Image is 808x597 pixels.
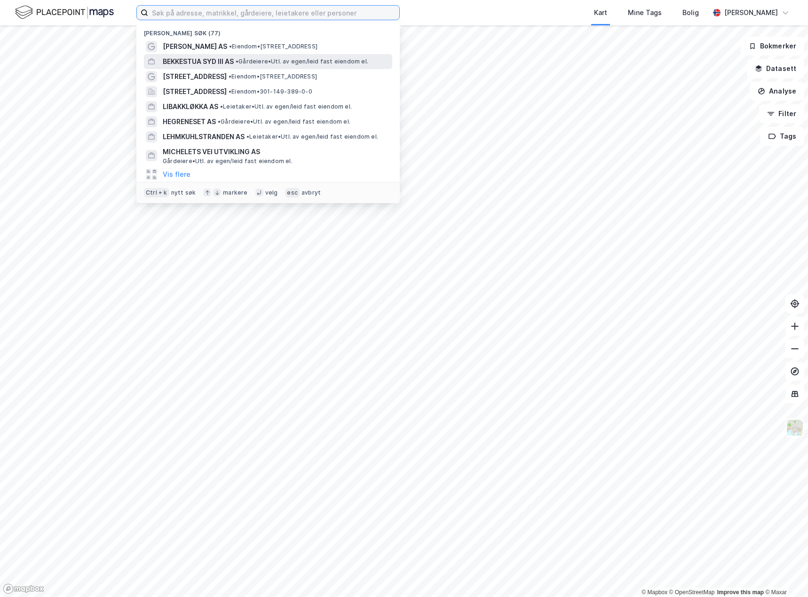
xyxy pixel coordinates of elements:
span: • [218,118,221,125]
button: Analyse [750,82,804,101]
button: Bokmerker [741,37,804,55]
span: Gårdeiere • Utl. av egen/leid fast eiendom el. [163,157,293,165]
div: esc [285,188,300,197]
button: Filter [759,104,804,123]
span: Leietaker • Utl. av egen/leid fast eiendom el. [246,133,378,141]
button: Vis flere [163,169,190,180]
div: Ctrl + k [144,188,169,197]
div: [PERSON_NAME] søk (77) [136,22,400,39]
span: • [246,133,249,140]
span: LEHMKUHLSTRANDEN AS [163,131,245,142]
div: [PERSON_NAME] [724,7,778,18]
button: Datasett [747,59,804,78]
span: Gårdeiere • Utl. av egen/leid fast eiendom el. [218,118,350,126]
span: [PERSON_NAME] AS [163,41,227,52]
span: [STREET_ADDRESS] [163,71,227,82]
span: Eiendom • [STREET_ADDRESS] [229,43,317,50]
img: Z [786,419,804,437]
span: • [236,58,238,65]
div: markere [223,189,247,196]
span: • [229,43,232,50]
img: logo.f888ab2527a4732fd821a326f86c7f29.svg [15,4,114,21]
div: velg [265,189,278,196]
a: Mapbox [642,589,667,596]
div: Kart [594,7,607,18]
span: LIBAKKLØKKA AS [163,101,218,112]
div: Mine Tags [628,7,662,18]
button: Tags [760,127,804,146]
span: Leietaker • Utl. av egen/leid fast eiendom el. [220,103,352,110]
div: Bolig [682,7,699,18]
div: avbryt [301,189,321,196]
span: BEKKESTUA SYD III AS [163,56,234,67]
span: • [220,103,223,110]
span: • [229,73,231,80]
input: Søk på adresse, matrikkel, gårdeiere, leietakere eller personer [148,6,399,20]
span: [STREET_ADDRESS] [163,86,227,97]
span: Gårdeiere • Utl. av egen/leid fast eiendom el. [236,58,368,65]
a: OpenStreetMap [669,589,715,596]
span: HEGRENESET AS [163,116,216,127]
iframe: Chat Widget [761,552,808,597]
div: nytt søk [171,189,196,196]
span: MICHELETS VEI UTVIKLING AS [163,146,388,157]
a: Improve this map [717,589,764,596]
span: • [229,88,231,95]
span: Eiendom • [STREET_ADDRESS] [229,73,317,80]
span: Eiendom • 301-149-389-0-0 [229,88,312,95]
a: Mapbox homepage [3,583,44,594]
